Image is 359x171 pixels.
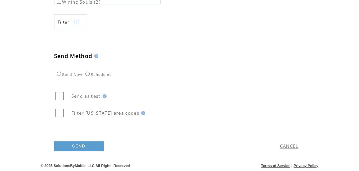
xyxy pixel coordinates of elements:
img: filters.png [73,15,79,29]
span: © 2025 SolutionsByMobile LLC All Rights Reserved [41,164,130,168]
a: Privacy Policy [294,164,318,168]
a: Terms of Service [261,164,290,168]
input: Send Now [57,72,61,76]
span: Send Method [54,52,93,60]
span: Send as test [71,93,101,99]
img: help.gif [92,54,98,58]
input: Scheduled [85,72,90,76]
a: Filter [54,14,87,29]
span: Filter [US_STATE] area codes [71,110,139,116]
a: SEND [54,141,104,151]
span: Show filters [58,19,70,25]
img: help.gif [139,111,145,115]
label: Send Now [55,73,82,77]
img: help.gif [101,94,107,98]
span: | [291,164,292,168]
a: CANCEL [280,143,299,149]
label: Scheduled [84,73,112,77]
